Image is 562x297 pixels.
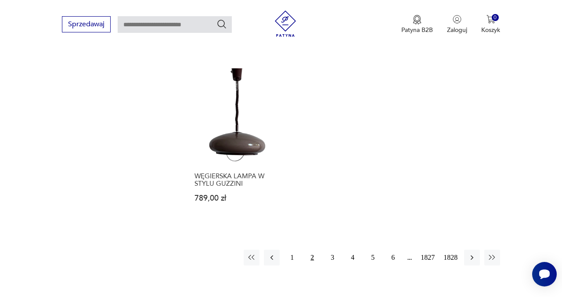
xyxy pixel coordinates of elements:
[191,68,288,219] a: WĘGIERSKA LAMPA W STYLU GUZZINIWĘGIERSKA LAMPA W STYLU GUZZINI789,00 zł
[453,15,461,24] img: Ikonka użytkownika
[492,14,499,21] div: 0
[216,19,227,29] button: Szukaj
[345,250,360,265] button: 4
[401,15,433,34] a: Ikona medaluPatyna B2B
[324,250,340,265] button: 3
[401,15,433,34] button: Patyna B2B
[272,11,299,37] img: Patyna - sklep z meblami i dekoracjami vintage
[481,26,500,34] p: Koszyk
[195,194,284,202] p: 789,00 zł
[284,250,300,265] button: 1
[62,22,111,28] a: Sprzedawaj
[195,173,284,187] h3: WĘGIERSKA LAMPA W STYLU GUZZINI
[365,250,381,265] button: 5
[486,15,495,24] img: Ikona koszyka
[481,15,500,34] button: 0Koszyk
[447,26,467,34] p: Zaloguj
[441,250,460,265] button: 1828
[62,16,111,32] button: Sprzedawaj
[447,15,467,34] button: Zaloguj
[401,26,433,34] p: Patyna B2B
[304,250,320,265] button: 2
[385,250,401,265] button: 6
[418,250,437,265] button: 1827
[413,15,421,25] img: Ikona medalu
[532,262,557,286] iframe: Smartsupp widget button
